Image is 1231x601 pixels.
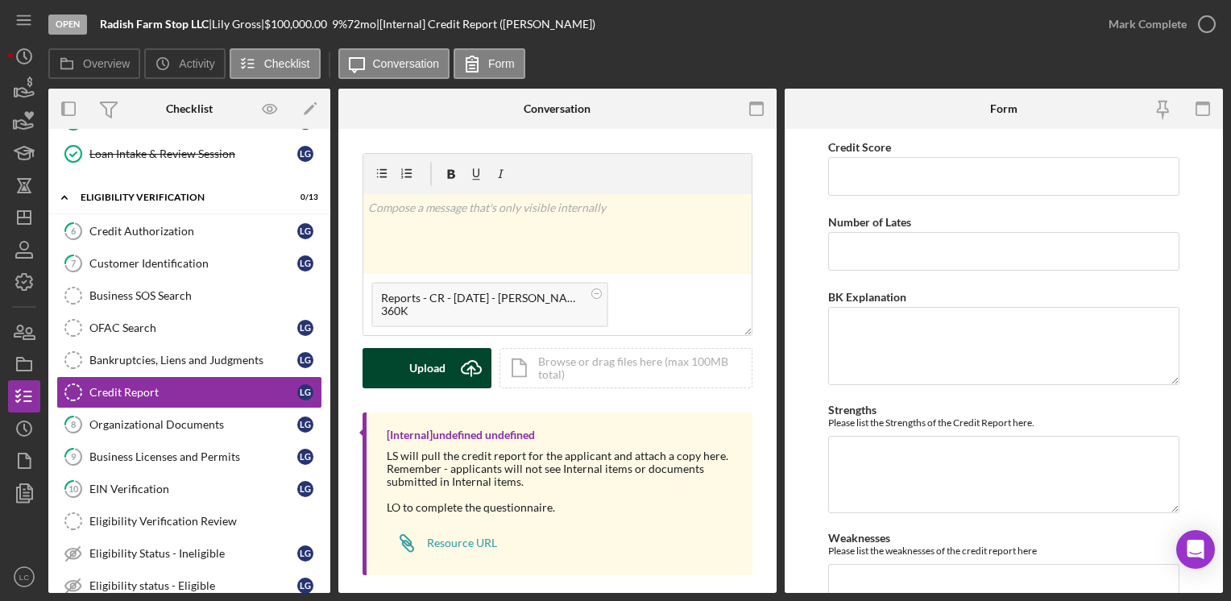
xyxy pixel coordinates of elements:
button: Upload [363,348,491,388]
button: Form [454,48,525,79]
tspan: 6 [71,226,77,236]
div: Form [990,102,1018,115]
tspan: 7 [71,258,77,268]
div: L G [297,320,313,336]
div: Eligibility Status - Ineligible [89,547,297,560]
div: OFAC Search [89,321,297,334]
label: Checklist [264,57,310,70]
a: Resource URL [387,527,497,559]
div: Eligibility Verification Review [89,515,321,528]
tspan: 10 [68,483,79,494]
div: Please list the weaknesses of the credit report here [828,545,1179,557]
div: Loan Intake & Review Session [89,147,297,160]
label: BK Explanation [828,290,906,304]
a: Credit ReportLG [56,376,322,408]
div: L G [297,449,313,465]
a: 8Organizational DocumentsLG [56,408,322,441]
div: Business SOS Search [89,289,321,302]
div: Open Intercom Messenger [1176,530,1215,569]
div: 360K [381,305,582,317]
label: Conversation [373,57,440,70]
div: | [Internal] Credit Report ([PERSON_NAME]) [376,18,595,31]
a: Eligibility Verification Review [56,505,322,537]
div: Checklist [166,102,213,115]
b: Radish Farm Stop LLC [100,17,209,31]
button: Activity [144,48,225,79]
div: Customer Identification [89,257,297,270]
div: [Internal] undefined undefined [387,429,535,441]
div: L G [297,481,313,497]
tspan: 8 [71,419,76,429]
a: Bankruptcies, Liens and JudgmentsLG [56,344,322,376]
div: 72 mo [347,18,376,31]
div: LO to complete the questionnaire. [387,501,736,514]
div: L G [297,384,313,400]
div: L G [297,578,313,594]
div: Eligibility status - Eligible [89,579,297,592]
label: Number of Lates [828,215,911,229]
div: L G [297,352,313,368]
div: Business Licenses and Permits [89,450,297,463]
tspan: 9 [71,451,77,462]
div: L G [297,223,313,239]
label: Activity [179,57,214,70]
div: EIN Verification [89,483,297,495]
a: Eligibility Status - IneligibleLG [56,537,322,570]
div: L G [297,545,313,562]
label: Overview [83,57,130,70]
div: Open [48,15,87,35]
div: $100,000.00 [264,18,332,31]
button: LC [8,561,40,593]
div: Upload [409,348,446,388]
div: Please list the Strengths of the Credit Report here. [828,417,1179,429]
div: Conversation [524,102,591,115]
text: LC [19,573,29,582]
a: 7Customer IdentificationLG [56,247,322,280]
div: Organizational Documents [89,418,297,431]
div: | [100,18,212,31]
a: 6Credit AuthorizationLG [56,215,322,247]
div: L G [297,417,313,433]
a: OFAC SearchLG [56,312,322,344]
a: 10EIN VerificationLG [56,473,322,505]
div: Reports - CR - [DATE] - [PERSON_NAME].pdf [381,292,582,305]
div: Eligibility Verification [81,193,278,202]
div: Credit Report [89,386,297,399]
label: Form [488,57,515,70]
div: 0 / 13 [289,193,318,202]
label: Strengths [828,403,877,417]
button: Conversation [338,48,450,79]
button: Overview [48,48,140,79]
a: 9Business Licenses and PermitsLG [56,441,322,473]
label: Credit Score [828,140,891,154]
div: 9 % [332,18,347,31]
div: LS will pull the credit report for the applicant and attach a copy here. Remember - applicants wi... [387,450,736,488]
div: Resource URL [427,537,497,549]
div: Bankruptcies, Liens and Judgments [89,354,297,367]
a: Loan Intake & Review SessionLG [56,138,322,170]
div: L G [297,255,313,271]
div: Credit Authorization [89,225,297,238]
button: Mark Complete [1092,8,1223,40]
a: Business SOS Search [56,280,322,312]
button: Checklist [230,48,321,79]
label: Weaknesses [828,531,890,545]
div: L G [297,146,313,162]
div: Mark Complete [1109,8,1187,40]
div: Lily Gross | [212,18,264,31]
